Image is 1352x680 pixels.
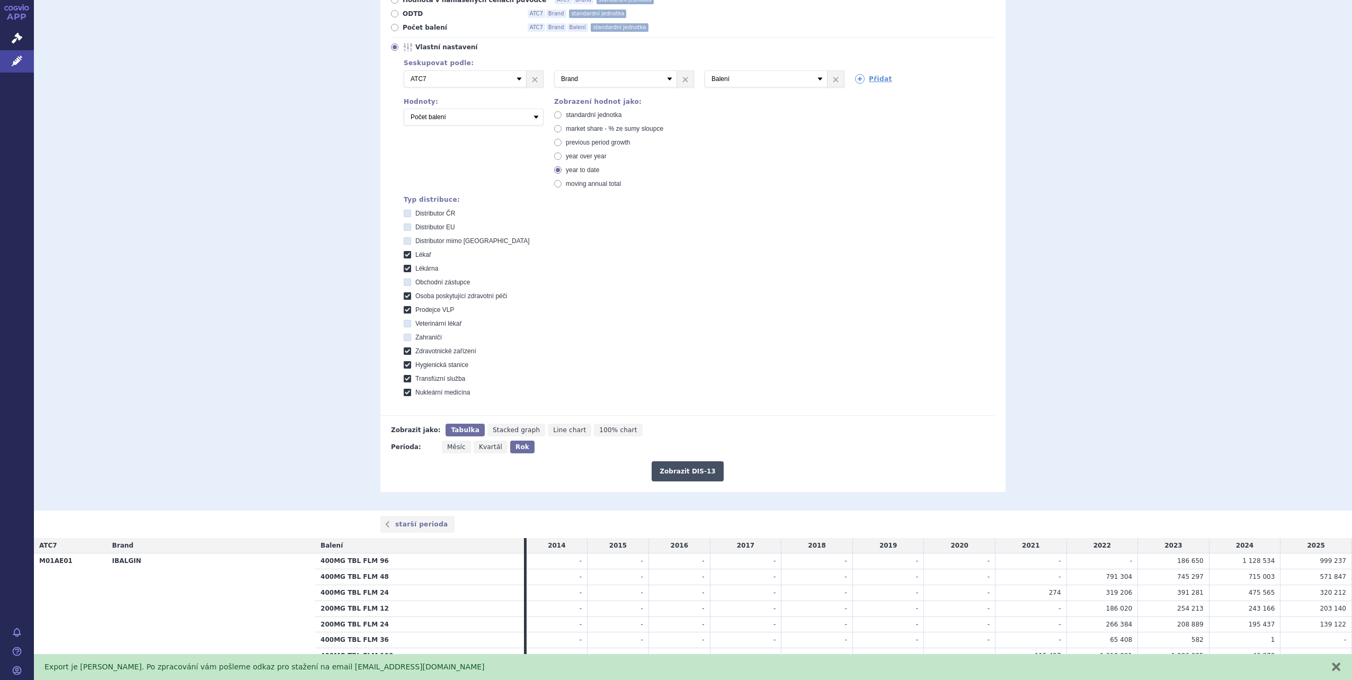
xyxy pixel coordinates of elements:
[415,292,507,300] span: Osoba poskytující zdravotní péči
[315,616,524,632] th: 200MG TBL FLM 24
[845,557,847,565] span: -
[315,585,524,601] th: 400MG TBL FLM 24
[451,426,479,434] span: Tabulka
[781,538,853,553] td: 2018
[1242,557,1275,565] span: 1 128 534
[580,621,582,628] span: -
[916,605,918,612] span: -
[591,23,648,32] span: standardní jednotka
[566,139,630,146] span: previous period growth
[415,265,438,272] span: Lékárna
[916,573,918,580] span: -
[1106,621,1133,628] span: 266 384
[988,557,990,565] span: -
[1249,573,1275,580] span: 715 003
[1320,573,1346,580] span: 571 847
[415,361,468,369] span: Hygienická stanice
[1106,573,1133,580] span: 791 304
[415,237,530,245] span: Distributor mimo [GEOGRAPHIC_DATA]
[566,153,607,160] span: year over year
[702,636,704,643] span: -
[580,557,582,565] span: -
[447,443,466,451] span: Měsíc
[415,210,455,217] span: Distributor ČR
[845,636,847,643] span: -
[415,43,532,51] span: Vlastní nastavení
[828,71,844,87] a: ×
[1110,636,1132,643] span: 65 408
[1106,605,1133,612] span: 186 020
[995,538,1067,553] td: 2021
[569,10,626,18] span: standardní jednotka
[528,10,545,18] span: ATC7
[988,621,990,628] span: -
[773,621,776,628] span: -
[1130,557,1132,565] span: -
[648,538,710,553] td: 2016
[391,441,437,453] div: Perioda:
[566,125,663,132] span: market share - % ze sumy sloupce
[393,70,995,87] div: 3
[599,426,637,434] span: 100% chart
[391,424,440,436] div: Zobrazit jako:
[1171,652,1204,659] span: 1 006 025
[1249,589,1275,596] span: 475 565
[527,538,588,553] td: 2014
[845,605,847,612] span: -
[1059,621,1061,628] span: -
[988,652,990,659] span: -
[1059,636,1061,643] span: -
[641,636,643,643] span: -
[1066,538,1138,553] td: 2022
[916,652,918,659] span: -
[1059,605,1061,612] span: -
[773,652,776,659] span: -
[702,589,704,596] span: -
[315,648,524,664] th: 400MG TBL FLM 100
[493,426,540,434] span: Stacked graph
[580,652,582,659] span: -
[641,605,643,612] span: -
[988,589,990,596] span: -
[1209,538,1280,553] td: 2024
[415,389,470,396] span: Nukleární medicína
[580,605,582,612] span: -
[702,621,704,628] span: -
[553,426,586,434] span: Line chart
[415,223,455,231] span: Distributor EU
[677,71,693,87] a: ×
[773,636,776,643] span: -
[415,347,476,355] span: Zdravotnické zařízení
[1249,621,1275,628] span: 195 437
[641,652,643,659] span: -
[1106,589,1133,596] span: 319 206
[321,542,343,549] span: Balení
[415,375,465,382] span: Transfúzní služba
[641,589,643,596] span: -
[1252,652,1275,659] span: 43 870
[988,636,990,643] span: -
[852,538,924,553] td: 2019
[641,621,643,628] span: -
[1059,557,1061,565] span: -
[916,621,918,628] span: -
[1191,636,1204,643] span: 582
[580,573,582,580] span: -
[1271,636,1275,643] span: 1
[567,23,588,32] span: Balení
[916,589,918,596] span: -
[1138,538,1209,553] td: 2023
[479,443,502,451] span: Kvartál
[1059,573,1061,580] span: -
[916,636,918,643] span: -
[845,621,847,628] span: -
[580,589,582,596] span: -
[315,632,524,648] th: 400MG TBL FLM 36
[554,98,694,105] div: Zobrazení hodnot jako:
[652,461,723,481] button: Zobrazit DIS-13
[415,279,470,286] span: Obchodní zástupce
[45,661,1320,673] div: Export je [PERSON_NAME]. Po zpracování vám pošleme odkaz pro stažení na email [EMAIL_ADDRESS][DOM...
[1320,605,1346,612] span: 203 140
[702,573,704,580] span: -
[916,557,918,565] span: -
